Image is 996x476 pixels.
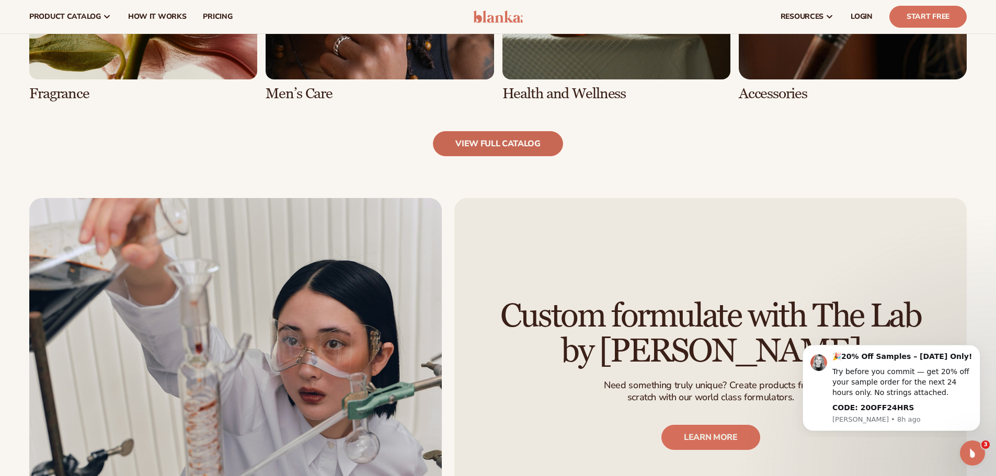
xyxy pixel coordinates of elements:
h2: Custom formulate with The Lab by [PERSON_NAME] [484,298,938,368]
span: LOGIN [851,13,873,21]
a: view full catalog [433,131,563,156]
iframe: Intercom live chat [960,440,985,466]
a: LEARN MORE [661,425,760,450]
a: Start Free [889,6,967,28]
p: Need something truly unique? Create products from [604,379,817,391]
img: logo [473,10,523,23]
span: product catalog [29,13,101,21]
p: scratch with our world class formulators. [604,391,817,403]
span: resources [781,13,823,21]
iframe: Intercom notifications message [787,335,996,437]
span: 3 [981,440,990,449]
span: pricing [203,13,232,21]
span: How It Works [128,13,187,21]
